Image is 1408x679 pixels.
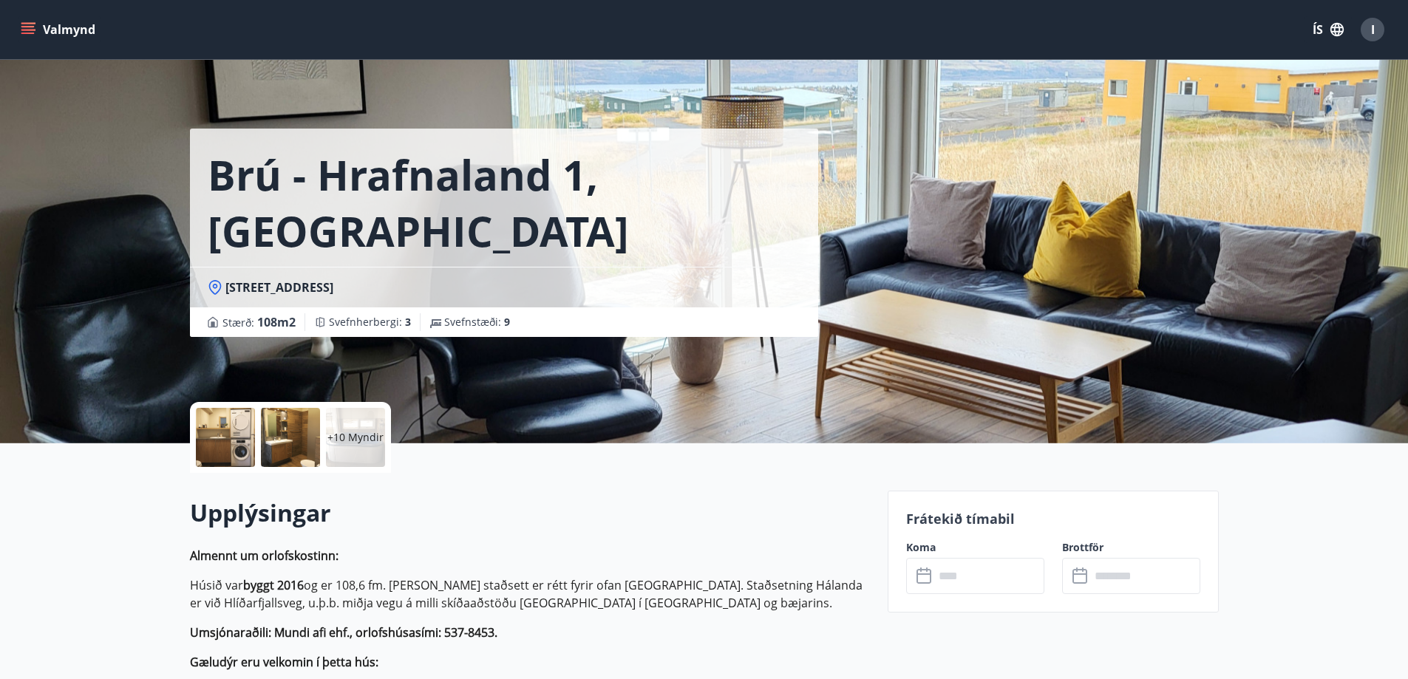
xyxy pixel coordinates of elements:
[405,315,411,329] span: 3
[1062,540,1200,555] label: Brottför
[208,146,800,259] h1: Brú - Hrafnaland 1, [GEOGRAPHIC_DATA] (gæludýr velkomin)
[906,540,1044,555] label: Koma
[327,430,384,445] p: +10 Myndir
[243,577,304,593] strong: byggt 2016
[1305,16,1352,43] button: ÍS
[18,16,101,43] button: menu
[190,624,497,641] strong: Umsjónaraðili: Mundi afi ehf., orlofshúsasími: 537-8453.
[190,654,378,670] strong: Gæludýr eru velkomin í þetta hús:
[906,509,1200,528] p: Frátekið tímabil
[190,497,870,529] h2: Upplýsingar
[257,314,296,330] span: 108 m2
[329,315,411,330] span: Svefnherbergi :
[190,576,870,612] p: Húsið var og er 108,6 fm. [PERSON_NAME] staðsett er rétt fyrir ofan [GEOGRAPHIC_DATA]. Staðsetnin...
[225,279,333,296] span: [STREET_ADDRESS]
[504,315,510,329] span: 9
[444,315,510,330] span: Svefnstæði :
[222,313,296,331] span: Stærð :
[1355,12,1390,47] button: I
[190,547,339,564] strong: Almennt um orlofskostinn:
[1371,21,1375,38] span: I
